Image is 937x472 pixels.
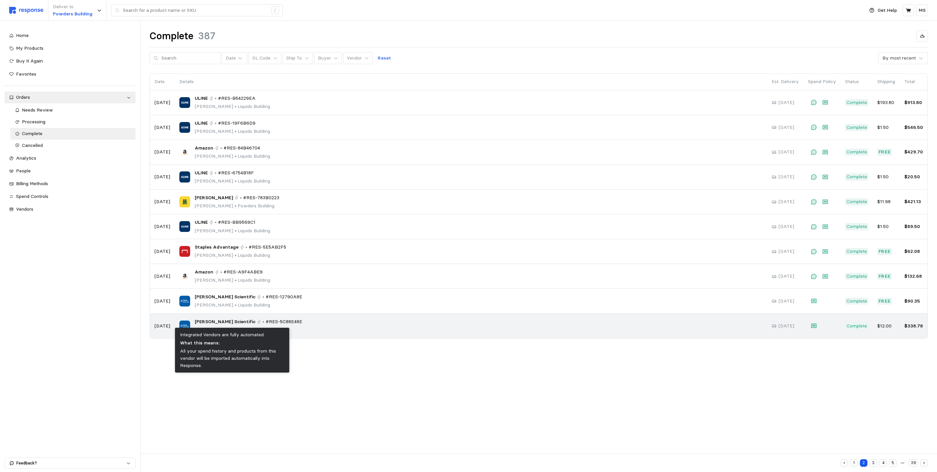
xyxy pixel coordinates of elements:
p: Deliver to [53,3,92,10]
span: • [233,327,238,333]
p: $11.98 [877,198,895,205]
p: Ship To [286,55,302,62]
p: [PERSON_NAME] Liquids Building [195,128,270,135]
p: [DATE] [155,99,170,106]
a: Analytics [5,152,136,164]
span: • [233,103,238,109]
button: Buyer [314,52,342,64]
span: Complete [22,131,42,136]
img: svg%3e [9,7,43,14]
p: • [215,219,217,226]
p: [PERSON_NAME] Liquids Building [195,326,302,334]
p: [DATE] [155,173,170,181]
p: [DATE] [779,198,794,205]
p: Status [845,78,868,85]
button: Reset [374,52,395,64]
p: [PERSON_NAME] Liquids Building [195,227,270,235]
p: [DATE] [155,248,170,255]
a: Buy It Again [5,55,136,67]
input: Search [161,52,217,64]
p: $20.50 [904,173,923,181]
img: McMaster-Carr [179,196,190,207]
p: Get Help [878,7,897,14]
p: [PERSON_NAME] Liquids Building [195,252,286,259]
a: Complete [10,128,136,140]
button: 4 [879,459,887,467]
p: $1.50 [877,124,895,131]
p: • [215,169,217,177]
p: [PERSON_NAME] Liquids Building [195,103,270,110]
p: Feedback? [16,460,126,466]
span: Vendors [16,206,33,212]
p: $546.50 [904,124,923,131]
p: Reset [378,55,391,62]
span: • [233,228,238,234]
p: Powders Building [53,10,92,18]
p: [DATE] [155,124,170,131]
p: Free [879,149,891,156]
span: Amazon [195,145,213,152]
p: Complete [847,124,867,131]
span: #RES-5C88E48E [266,318,302,325]
span: • [233,203,238,209]
p: [DATE] [779,323,794,330]
span: Processing [22,119,45,125]
a: Vendors [5,203,136,215]
span: #RES-84B46704 [223,145,260,152]
a: Spend Controls [5,191,136,202]
p: • [220,269,222,276]
span: My Products [16,45,43,51]
p: Buyer [318,55,331,62]
button: 3 [870,459,877,467]
p: [DATE] [779,273,794,280]
span: #RES-6754B18F [218,169,254,177]
button: GL Code [248,52,281,64]
p: Free [879,273,891,280]
p: [DATE] [779,248,794,255]
p: Complete [847,298,867,305]
button: 39 [909,459,918,467]
div: Date [226,55,236,61]
p: $338.78 [904,323,923,330]
p: Vendor [347,55,362,62]
p: [DATE] [155,298,170,305]
p: Complete [847,149,867,156]
p: $429.70 [904,149,923,156]
p: • [262,318,264,325]
span: #RES-BB9569C1 [218,219,255,226]
span: #RES-12790A8E [266,293,302,301]
button: Feedback? [5,458,135,468]
p: $421.13 [904,198,923,205]
a: Processing [10,116,136,128]
p: • [220,145,222,152]
span: Favorites [16,71,36,77]
a: My Products [5,43,136,54]
a: Favorites [5,68,136,80]
div: / [271,7,279,14]
p: [PERSON_NAME] Liquids Building [195,178,270,185]
p: Spend Policy [808,78,836,85]
p: Est. Delivery [772,78,799,85]
img: Fisher Scientific [179,296,190,306]
a: Cancelled [10,140,136,151]
img: ULINE [179,171,190,182]
div: By most recent [882,55,916,61]
span: #RES-19F6B6D9 [218,120,255,127]
p: Free [879,248,891,255]
a: Orders [5,92,136,103]
h1: Complete [150,30,193,43]
img: Fisher Scientific [179,321,190,331]
span: • [233,178,238,184]
p: • [215,120,217,127]
img: Staples Advantage [179,246,190,257]
span: #RES-783B0223 [243,194,279,201]
p: • [262,293,264,301]
p: [DATE] [779,298,794,305]
p: [DATE] [155,223,170,230]
p: Total [904,78,923,85]
p: [DATE] [779,99,794,106]
span: ULINE [195,120,208,127]
p: $90.35 [904,298,923,305]
span: Needs Review [22,107,53,113]
p: $1.50 [877,173,895,181]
